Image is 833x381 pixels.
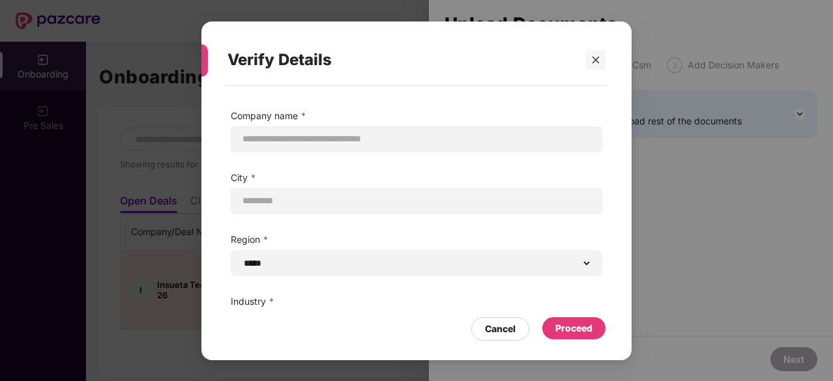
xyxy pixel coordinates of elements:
[231,232,602,246] label: Region
[231,294,602,308] label: Industry
[591,55,600,64] span: close
[485,321,516,335] div: Cancel
[227,35,574,85] div: Verify Details
[555,320,592,335] div: Proceed
[231,170,602,184] label: City
[231,108,602,122] label: Company name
